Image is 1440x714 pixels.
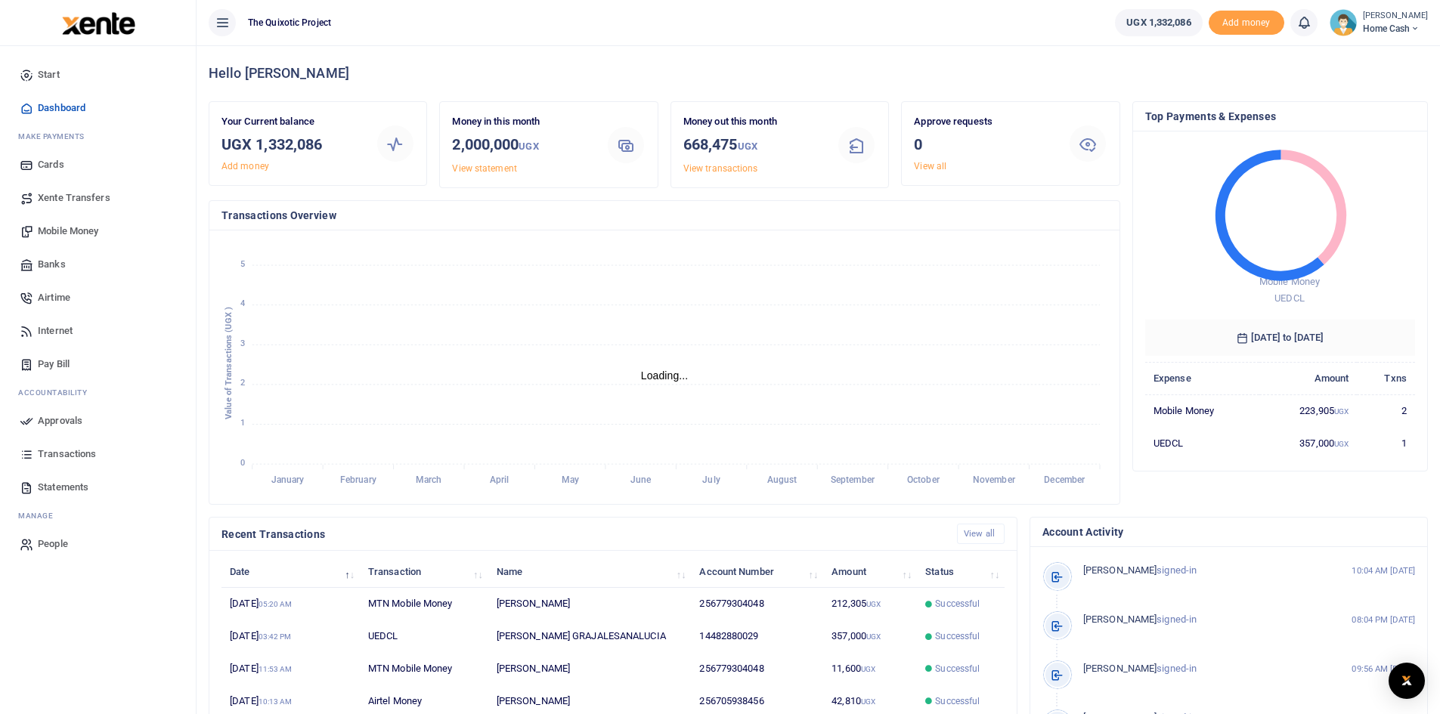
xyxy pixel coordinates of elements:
[340,474,376,485] tspan: February
[935,597,980,610] span: Successful
[1274,292,1305,304] span: UEDCL
[62,12,135,35] img: logo-large
[1352,663,1415,675] small: 09:56 AM [DATE]
[1357,362,1415,394] th: Txns
[935,629,980,643] span: Successful
[1145,320,1415,356] h6: [DATE] to [DATE]
[360,555,488,588] th: Transaction: activate to sort column ascending
[691,653,823,685] td: 256779304048
[702,474,720,485] tspan: July
[1352,614,1415,626] small: 08:04 PM [DATE]
[12,91,184,125] a: Dashboard
[221,526,945,542] h4: Recent Transactions
[1109,9,1208,36] li: Wallet ballance
[38,447,96,462] span: Transactions
[259,697,293,706] small: 10:13 AM
[240,259,245,269] tspan: 5
[957,524,1005,544] a: View all
[683,114,825,130] p: Money out this month
[221,133,364,156] h3: UGX 1,332,086
[1126,15,1191,30] span: UGX 1,332,086
[221,555,360,588] th: Date: activate to sort column descending
[823,653,917,685] td: 11,600
[1145,427,1260,459] td: UEDCL
[209,65,1428,82] h4: Hello [PERSON_NAME]
[1357,394,1415,427] td: 2
[914,133,1056,156] h3: 0
[1259,427,1357,459] td: 357,000
[866,632,881,641] small: UGX
[221,114,364,130] p: Your Current balance
[767,474,797,485] tspan: August
[823,555,917,588] th: Amount: activate to sort column ascending
[452,114,594,130] p: Money in this month
[26,132,85,141] span: ake Payments
[12,381,184,404] li: Ac
[1083,563,1332,579] p: signed-in
[691,620,823,653] td: 14482880029
[1389,663,1425,699] div: Open Intercom Messenger
[224,307,234,419] text: Value of Transactions (UGX )
[914,161,946,172] a: View all
[38,357,70,372] span: Pay Bill
[240,338,245,348] tspan: 3
[12,248,184,281] a: Banks
[490,474,509,485] tspan: April
[831,474,875,485] tspan: September
[221,161,269,172] a: Add money
[823,588,917,620] td: 212,305
[12,504,184,527] li: M
[259,600,293,608] small: 05:20 AM
[38,536,68,552] span: People
[683,163,758,174] a: View transactions
[1145,394,1260,427] td: Mobile Money
[907,474,940,485] tspan: October
[259,632,292,641] small: 03:42 PM
[12,471,184,504] a: Statements
[1083,612,1332,628] p: signed-in
[221,207,1107,224] h4: Transactions Overview
[12,58,184,91] a: Start
[1145,108,1415,125] h4: Top Payments & Expenses
[1083,663,1157,674] span: [PERSON_NAME]
[935,662,980,675] span: Successful
[935,694,980,708] span: Successful
[12,404,184,437] a: Approvals
[38,480,88,495] span: Statements
[1145,362,1260,394] th: Expense
[488,620,692,653] td: [PERSON_NAME] GRAJALESANALUCIA
[12,215,184,248] a: Mobile Money
[38,257,66,272] span: Banks
[1363,10,1428,23] small: [PERSON_NAME]
[738,141,757,152] small: UGX
[38,190,110,206] span: Xente Transfers
[38,413,82,428] span: Approvals
[38,157,64,172] span: Cards
[861,665,875,673] small: UGX
[1044,474,1085,485] tspan: December
[866,600,881,608] small: UGX
[29,388,87,397] span: countability
[240,418,245,428] tspan: 1
[1334,440,1349,448] small: UGX
[1259,362,1357,394] th: Amount
[221,620,360,653] td: [DATE]
[1209,11,1284,36] span: Add money
[973,474,1016,485] tspan: November
[12,181,184,215] a: Xente Transfers
[630,474,652,485] tspan: June
[12,348,184,381] a: Pay Bill
[519,141,538,152] small: UGX
[360,653,488,685] td: MTN Mobile Money
[1042,524,1415,540] h4: Account Activity
[360,588,488,620] td: MTN Mobile Money
[242,16,337,29] span: The Quixotic Project
[240,458,245,468] tspan: 0
[221,588,360,620] td: [DATE]
[914,114,1056,130] p: Approve requests
[1352,564,1415,577] small: 10:04 AM [DATE]
[1363,22,1428,36] span: Home Cash
[26,512,54,520] span: anage
[1083,661,1332,677] p: signed-in
[1330,9,1428,36] a: profile-user [PERSON_NAME] Home Cash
